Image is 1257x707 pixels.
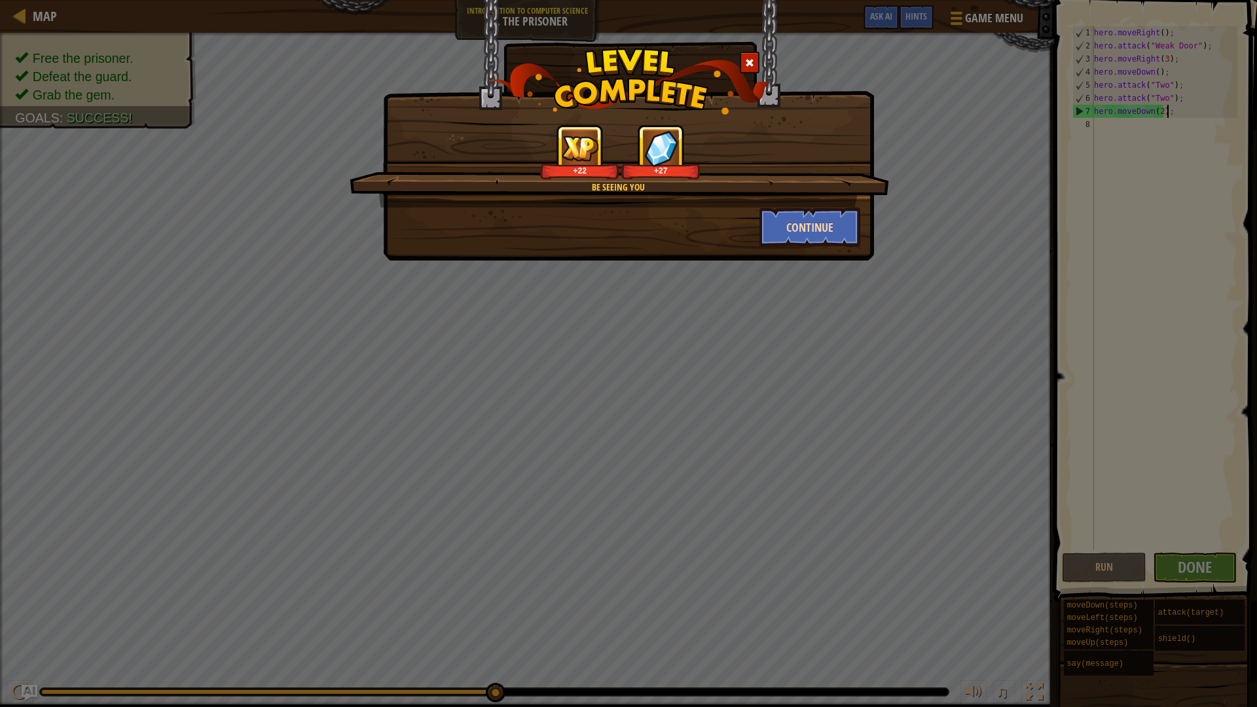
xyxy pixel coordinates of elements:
img: level_complete.png [488,48,769,115]
div: Be Seeing You [412,181,825,194]
div: +22 [543,166,617,175]
img: reward_icon_xp.png [562,136,598,161]
div: +27 [624,166,698,175]
button: Continue [759,208,861,247]
img: reward_icon_gems.png [644,130,678,166]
